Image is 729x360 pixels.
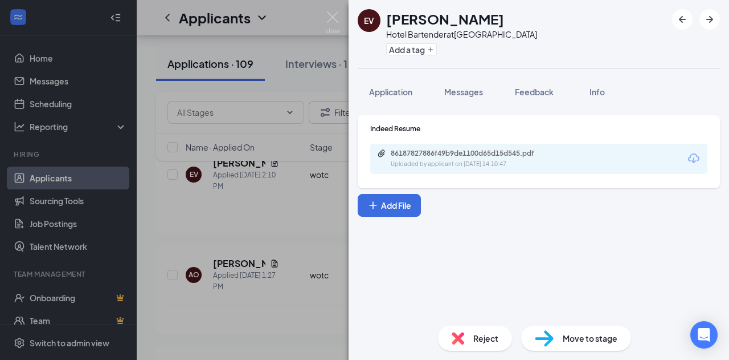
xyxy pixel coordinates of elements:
div: Open Intercom Messenger [690,321,718,349]
svg: ArrowLeftNew [675,13,689,26]
span: Messages [444,87,483,97]
div: 86187827886f49b9de1100d65d15d545.pdf [391,149,550,158]
button: ArrowRight [699,9,720,30]
span: Move to stage [563,332,617,345]
button: ArrowLeftNew [672,9,693,30]
div: Uploaded by applicant on [DATE] 14:10:47 [391,160,562,169]
span: Feedback [515,87,554,97]
svg: Plus [367,200,379,211]
span: Application [369,87,412,97]
h1: [PERSON_NAME] [386,9,504,29]
span: Info [589,87,605,97]
a: Paperclip86187827886f49b9de1100d65d15d545.pdfUploaded by applicant on [DATE] 14:10:47 [377,149,562,169]
svg: Download [687,152,701,165]
svg: Paperclip [377,149,386,158]
div: Hotel Bartender at [GEOGRAPHIC_DATA] [386,29,537,40]
svg: ArrowRight [703,13,716,26]
div: Indeed Resume [370,124,707,134]
button: Add FilePlus [358,194,421,217]
div: EV [364,15,374,26]
span: Reject [473,332,498,345]
svg: Plus [427,46,434,53]
button: PlusAdd a tag [386,43,437,55]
